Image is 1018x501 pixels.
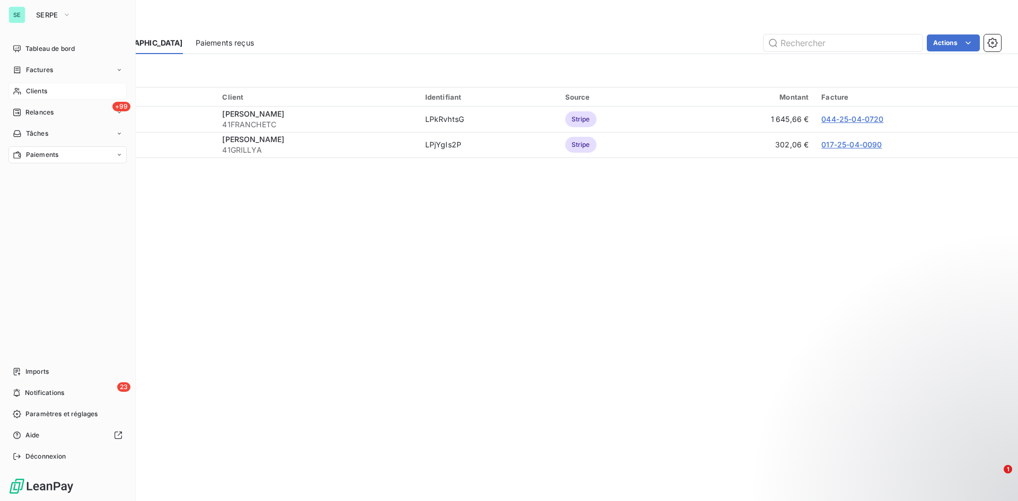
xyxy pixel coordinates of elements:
[821,140,882,149] a: 017-25-04-0090
[565,93,672,101] div: Source
[112,102,130,111] span: +99
[565,137,596,153] span: Stripe
[26,129,48,138] span: Tâches
[117,382,130,392] span: 23
[25,452,66,461] span: Déconnexion
[25,108,54,117] span: Relances
[25,430,40,440] span: Aide
[196,38,254,48] span: Paiements reçus
[222,93,412,101] div: Client
[425,93,552,101] div: Identifiant
[821,93,1012,101] div: Facture
[25,44,75,54] span: Tableau de bord
[222,109,284,118] span: [PERSON_NAME]
[25,409,98,419] span: Paramètres et réglages
[25,388,64,398] span: Notifications
[8,478,74,495] img: Logo LeanPay
[222,119,412,130] span: 41FRANCHETC
[806,398,1018,472] iframe: Intercom notifications message
[982,465,1007,490] iframe: Intercom live chat
[26,65,53,75] span: Factures
[8,6,25,23] div: SE
[678,107,815,132] td: 1 645,66 €
[36,11,58,19] span: SERPE
[565,111,596,127] span: Stripe
[419,107,559,132] td: LPkRvhtsG
[419,132,559,157] td: LPjYgIs2P
[927,34,980,51] button: Actions
[1004,465,1012,473] span: 1
[8,427,127,444] a: Aide
[222,135,284,144] span: [PERSON_NAME]
[26,150,58,160] span: Paiements
[684,93,809,101] div: Montant
[26,86,47,96] span: Clients
[821,115,883,124] a: 044-25-04-0720
[222,145,412,155] span: 41GRILLYA
[25,367,49,376] span: Imports
[763,34,923,51] input: Rechercher
[678,132,815,157] td: 302,06 €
